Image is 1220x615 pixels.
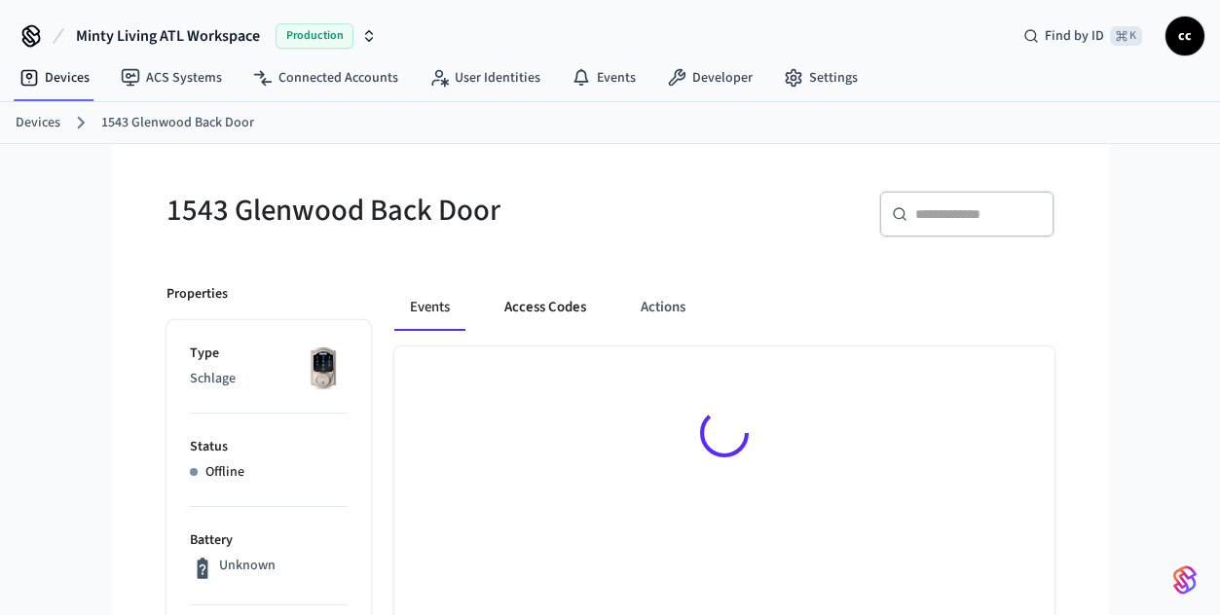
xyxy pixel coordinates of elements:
[101,113,254,133] a: 1543 Glenwood Back Door
[1165,17,1204,55] button: cc
[1008,18,1158,54] div: Find by ID⌘ K
[651,60,768,95] a: Developer
[166,284,228,305] p: Properties
[394,284,465,331] button: Events
[394,284,1054,331] div: ant example
[768,60,873,95] a: Settings
[205,462,244,483] p: Offline
[166,191,599,231] h5: 1543 Glenwood Back Door
[190,369,348,389] p: Schlage
[1045,26,1104,46] span: Find by ID
[190,344,348,364] p: Type
[556,60,651,95] a: Events
[190,437,348,457] p: Status
[1167,18,1202,54] span: cc
[414,60,556,95] a: User Identities
[16,113,60,133] a: Devices
[4,60,105,95] a: Devices
[76,24,260,48] span: Minty Living ATL Workspace
[276,23,353,49] span: Production
[190,530,348,551] p: Battery
[1173,564,1197,596] img: SeamLogoGradient.69752ec5.svg
[625,284,701,331] button: Actions
[1110,26,1142,46] span: ⌘ K
[219,556,276,576] p: Unknown
[489,284,602,331] button: Access Codes
[299,344,348,392] img: Schlage Sense Smart Deadbolt with Camelot Trim, Front
[238,60,414,95] a: Connected Accounts
[105,60,238,95] a: ACS Systems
